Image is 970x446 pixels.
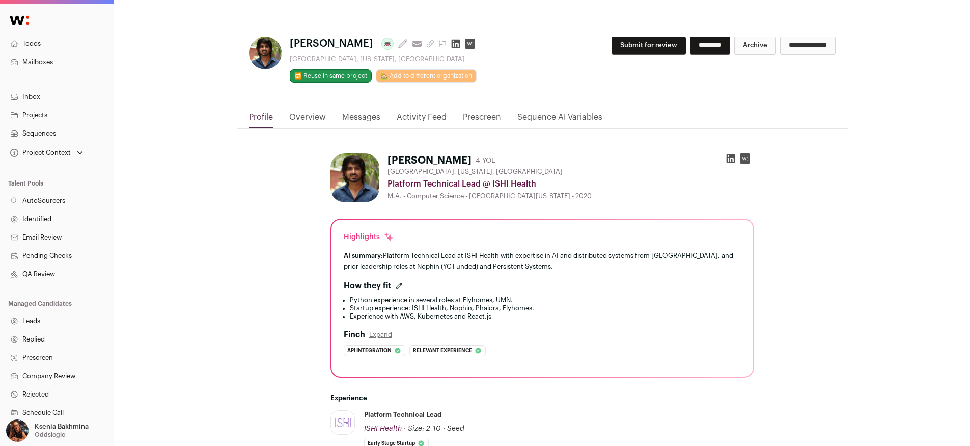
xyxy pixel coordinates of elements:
[387,178,754,190] div: Platform Technical Lead @ ISHI Health
[476,155,495,166] div: 4 YOE
[290,69,372,83] button: 🔂 Reuse in same project
[35,431,65,439] p: Oddslogic
[397,111,447,128] a: Activity Feed
[347,346,392,356] span: Api integration
[8,149,71,157] div: Project Context
[289,111,326,128] a: Overview
[387,153,472,168] h1: [PERSON_NAME]
[330,153,379,202] img: 736893942f9ec2f1048c69bbdd526897412456eb4ac2c507e5c48953f3d11e25
[331,415,354,430] img: 32e8d501d6a5e2ef4dadf6fa1d4640e71e4ba062a50668f409ac6a306294523c.jpg
[376,69,477,83] a: 🏡 Add to different organization
[6,419,29,442] img: 13968079-medium_jpg
[404,425,441,432] span: · Size: 2-10
[290,55,479,63] div: [GEOGRAPHIC_DATA], [US_STATE], [GEOGRAPHIC_DATA]
[369,331,392,339] button: Expand
[344,252,383,259] span: AI summary:
[413,346,472,356] span: Relevant experience
[734,37,776,55] button: Archive
[330,394,754,402] h2: Experience
[249,37,282,69] img: 736893942f9ec2f1048c69bbdd526897412456eb4ac2c507e5c48953f3d11e25
[35,423,89,431] p: Ksenia Bakhmina
[249,111,273,128] a: Profile
[344,232,394,242] div: Highlights
[463,111,501,128] a: Prescreen
[344,280,391,292] h2: How they fit
[344,329,365,341] h2: Finch
[342,111,380,128] a: Messages
[350,296,741,304] li: Python experience in several roles at Flyhomes, UMN.
[612,37,686,55] button: Submit for review
[443,424,445,434] span: ·
[364,410,441,419] div: Platform Technical Lead
[364,425,402,432] span: ISHI Health
[517,111,602,128] a: Sequence AI Variables
[387,192,754,200] div: M.A. - Computer Science - [GEOGRAPHIC_DATA][US_STATE] - 2020
[290,37,373,51] span: [PERSON_NAME]
[4,419,91,442] button: Open dropdown
[350,304,741,312] li: Startup experience: ISHI Health, Nophin, Phaidra, Flyhomes.
[344,250,741,272] div: Platform Technical Lead at ISHI Health with expertise in AI and distributed systems from [GEOGRAP...
[387,168,563,176] span: [GEOGRAPHIC_DATA], [US_STATE], [GEOGRAPHIC_DATA]
[350,312,741,321] li: Experience with AWS, Kubernetes and React.js
[447,425,464,432] span: Seed
[4,10,35,31] img: Wellfound
[8,146,85,160] button: Open dropdown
